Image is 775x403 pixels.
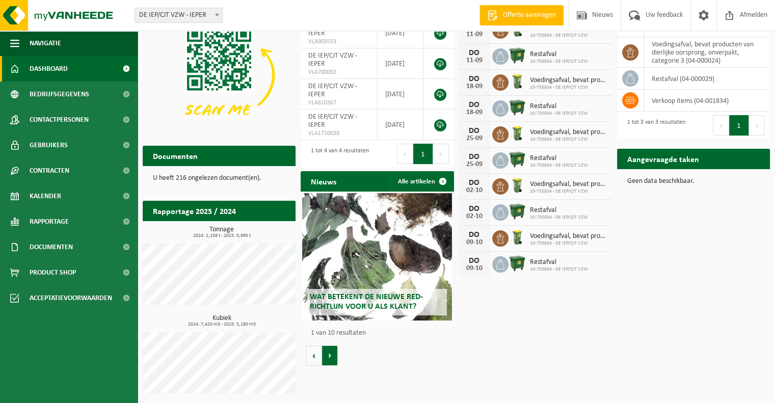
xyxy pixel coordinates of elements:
[509,151,526,168] img: WB-1100-HPE-GN-01
[530,137,607,143] span: 10-755854 - DE IEP/CJT VZW
[530,128,607,137] span: Voedingsafval, bevat producten van dierlijke oorsprong, onverpakt, categorie 3
[509,73,526,90] img: WB-0140-HPE-GN-50
[30,209,69,234] span: Rapportage
[644,37,770,68] td: voedingsafval, bevat producten van dierlijke oorsprong, onverpakt, categorie 3 (04-000024)
[30,107,89,132] span: Contactpersonen
[30,285,112,311] span: Acceptatievoorwaarden
[306,143,369,165] div: 1 tot 4 van 4 resultaten
[30,31,61,56] span: Navigatie
[308,83,357,98] span: DE IEP/CJT VZW - IEPER
[509,99,526,116] img: WB-1100-HPE-GN-01
[308,38,369,46] span: VLA903553
[378,79,423,110] td: [DATE]
[413,144,433,164] button: 1
[464,231,485,239] div: DO
[310,293,423,311] span: Wat betekent de nieuwe RED-richtlijn voor u als klant?
[530,163,588,169] span: 10-755854 - DE IEP/CJT VZW
[530,59,588,65] span: 10-755854 - DE IEP/CJT VZW
[153,175,285,182] p: U heeft 216 ongelezen document(en).
[308,68,369,76] span: VLA700092
[30,183,61,209] span: Kalender
[509,255,526,272] img: WB-1100-HPE-GN-01
[464,127,485,135] div: DO
[308,129,369,138] span: VLA1710038
[729,115,749,136] button: 1
[30,56,68,82] span: Dashboard
[397,144,413,164] button: Previous
[530,214,588,221] span: 10-755854 - DE IEP/CJT VZW
[135,8,222,22] span: DE IEP/CJT VZW - IEPER
[311,330,448,337] p: 1 van 10 resultaten
[378,110,423,140] td: [DATE]
[464,31,485,38] div: 11-09
[530,50,588,59] span: Restafval
[627,178,760,185] p: Geen data beschikbaar.
[464,135,485,142] div: 25-09
[464,239,485,246] div: 09-10
[30,82,89,107] span: Bedrijfsgegevens
[530,232,607,240] span: Voedingsafval, bevat producten van dierlijke oorsprong, onverpakt, categorie 3
[30,158,69,183] span: Contracten
[433,144,449,164] button: Next
[530,206,588,214] span: Restafval
[148,322,296,327] span: 2024: 7,420 m3 - 2025: 5,180 m3
[30,260,76,285] span: Product Shop
[509,125,526,142] img: WB-0140-HPE-GN-50
[464,109,485,116] div: 18-09
[464,187,485,194] div: 02-10
[302,193,452,320] a: Wat betekent de nieuwe RED-richtlijn voor u als klant?
[509,177,526,194] img: WB-0140-HPE-GN-50
[530,240,607,247] span: 10-755854 - DE IEP/CJT VZW
[713,115,729,136] button: Previous
[617,149,709,169] h2: Aangevraagde taken
[530,102,588,111] span: Restafval
[306,345,322,366] button: Vorige
[464,213,485,220] div: 02-10
[143,201,246,221] h2: Rapportage 2025 / 2024
[500,10,558,20] span: Offerte aanvragen
[464,179,485,187] div: DO
[378,48,423,79] td: [DATE]
[322,345,338,366] button: Volgende
[644,68,770,90] td: restafval (04-000029)
[530,180,607,189] span: Voedingsafval, bevat producten van dierlijke oorsprong, onverpakt, categorie 3
[464,205,485,213] div: DO
[509,229,526,246] img: WB-0140-HPE-GN-50
[30,234,73,260] span: Documenten
[530,111,588,117] span: 10-755854 - DE IEP/CJT VZW
[390,171,453,192] a: Alle artikelen
[148,226,296,238] h3: Tonnage
[464,257,485,265] div: DO
[464,265,485,272] div: 09-10
[148,315,296,327] h3: Kubiek
[479,5,564,25] a: Offerte aanvragen
[301,171,346,191] h2: Nieuws
[464,57,485,64] div: 11-09
[378,18,423,48] td: [DATE]
[143,146,208,166] h2: Documenten
[749,115,765,136] button: Next
[308,113,357,129] span: DE IEP/CJT VZW - IEPER
[464,161,485,168] div: 25-09
[220,221,295,241] a: Bekijk rapportage
[509,47,526,64] img: WB-1100-HPE-GN-01
[464,83,485,90] div: 18-09
[622,114,685,137] div: 1 tot 3 van 3 resultaten
[530,85,607,91] span: 10-755854 - DE IEP/CJT VZW
[644,90,770,112] td: verkoop items (04-001834)
[530,154,588,163] span: Restafval
[464,101,485,109] div: DO
[530,266,588,273] span: 10-755854 - DE IEP/CJT VZW
[143,18,296,132] img: Download de VHEPlus App
[530,76,607,85] span: Voedingsafval, bevat producten van dierlijke oorsprong, onverpakt, categorie 3
[530,258,588,266] span: Restafval
[530,189,607,195] span: 10-755854 - DE IEP/CJT VZW
[509,203,526,220] img: WB-1100-HPE-GN-01
[308,99,369,107] span: VLA610367
[30,132,68,158] span: Gebruikers
[135,8,223,23] span: DE IEP/CJT VZW - IEPER
[464,153,485,161] div: DO
[148,233,296,238] span: 2024: 1,158 t - 2025: 0,995 t
[464,49,485,57] div: DO
[308,52,357,68] span: DE IEP/CJT VZW - IEPER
